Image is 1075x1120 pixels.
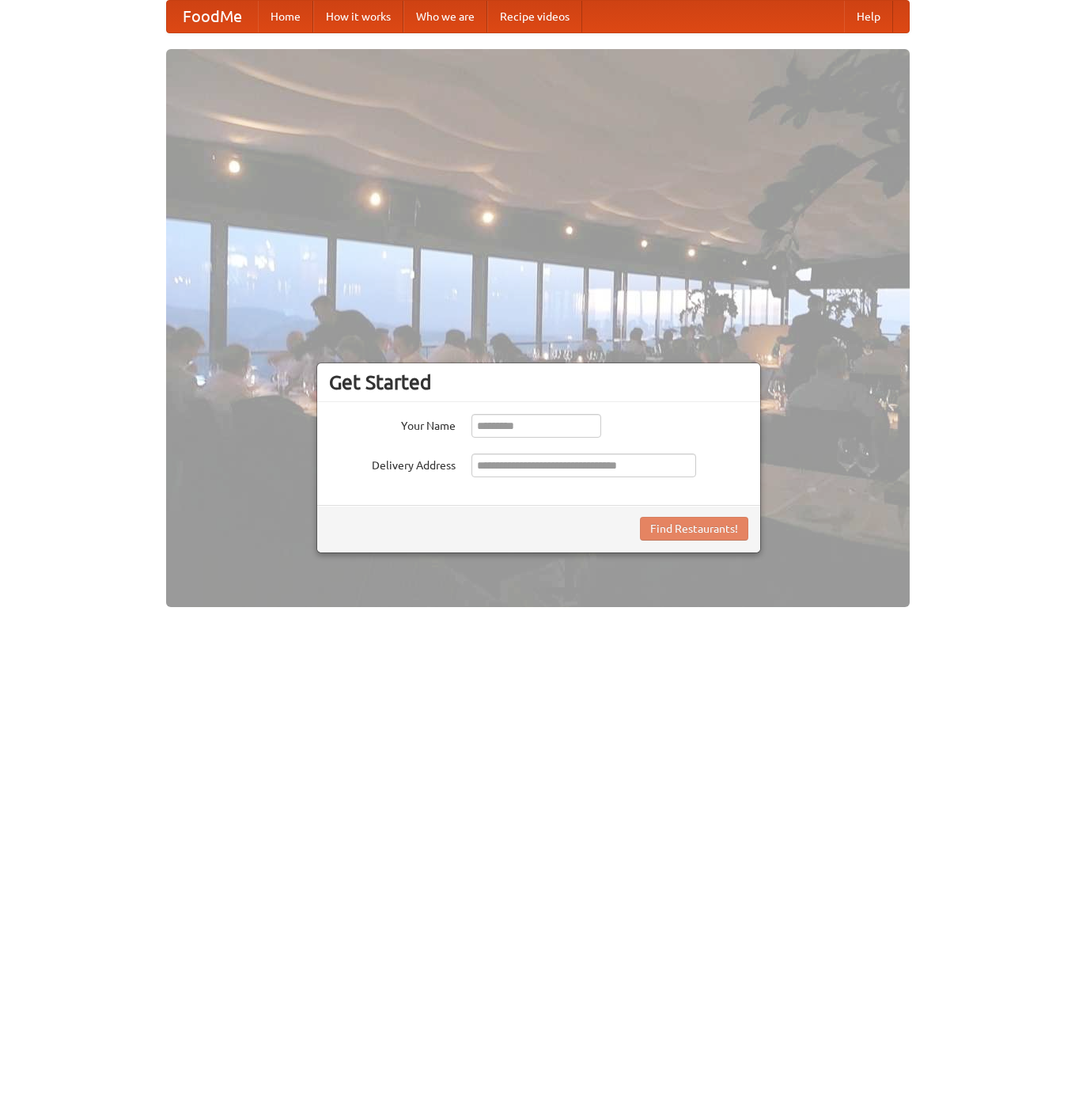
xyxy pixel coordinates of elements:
[329,414,456,434] label: Your Name
[167,1,258,32] a: FoodMe
[329,370,748,394] h3: Get Started
[487,1,582,32] a: Recipe videos
[329,454,456,473] label: Delivery Address
[640,517,748,541] button: Find Restaurants!
[258,1,313,32] a: Home
[403,1,487,32] a: Who we are
[313,1,403,32] a: How it works
[844,1,893,32] a: Help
